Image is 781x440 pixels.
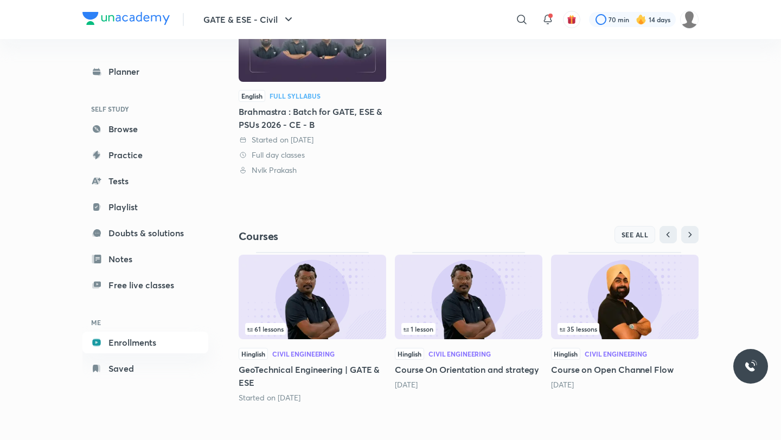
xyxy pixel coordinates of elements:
[401,323,536,335] div: infocontainer
[270,93,321,99] div: Full Syllabus
[636,14,646,25] img: streak
[82,144,208,166] a: Practice
[82,61,208,82] a: Planner
[272,351,335,357] div: Civil Engineering
[563,11,580,28] button: avatar
[551,379,699,390] div: 8 months ago
[82,12,170,28] a: Company Logo
[395,363,542,376] h5: Course On Orientation and strategy
[82,12,170,25] img: Company Logo
[239,90,265,102] span: English
[247,326,284,332] span: 61 lessons
[551,255,699,339] img: Thumbnail
[551,363,699,376] h5: Course on Open Channel Flow
[567,15,577,24] img: avatar
[239,150,386,160] div: Full day classes
[551,348,580,360] span: Hinglish
[395,379,542,390] div: 11 days ago
[401,323,536,335] div: left
[560,326,597,332] span: 35 lessons
[558,323,692,335] div: infosection
[395,348,424,360] span: Hinglish
[428,351,491,357] div: Civil Engineering
[82,222,208,244] a: Doubts & solutions
[239,252,386,403] div: GeoTechnical Engineering | GATE & ESE
[197,9,302,30] button: GATE & ESE - Civil
[82,332,208,353] a: Enrollments
[82,248,208,270] a: Notes
[622,231,649,238] span: SEE ALL
[395,255,542,339] img: Thumbnail
[614,226,656,243] button: SEE ALL
[82,196,208,218] a: Playlist
[558,323,692,335] div: infocontainer
[680,10,699,29] img: Rahul KD
[239,255,386,339] img: Thumbnail
[239,229,469,243] h4: Courses
[239,105,386,131] div: Brahmastra : Batch for GATE, ESE & PSUs 2026 - CE - B
[401,323,536,335] div: infosection
[245,323,380,335] div: infocontainer
[551,252,699,390] div: Course on Open Channel Flow
[239,392,386,403] div: Started on Aug 29
[82,170,208,192] a: Tests
[82,358,208,379] a: Saved
[585,351,647,357] div: Civil Engineering
[744,360,757,373] img: ttu
[239,165,386,176] div: Nvlk Prakash
[82,274,208,296] a: Free live classes
[239,363,386,389] h5: GeoTechnical Engineering | GATE & ESE
[245,323,380,335] div: left
[558,323,692,335] div: left
[239,134,386,145] div: Started on 20 Aug 2025
[82,118,208,140] a: Browse
[82,313,208,332] h6: ME
[239,348,268,360] span: Hinglish
[395,252,542,390] div: Course On Orientation and strategy
[245,323,380,335] div: infosection
[82,100,208,118] h6: SELF STUDY
[404,326,433,332] span: 1 lesson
